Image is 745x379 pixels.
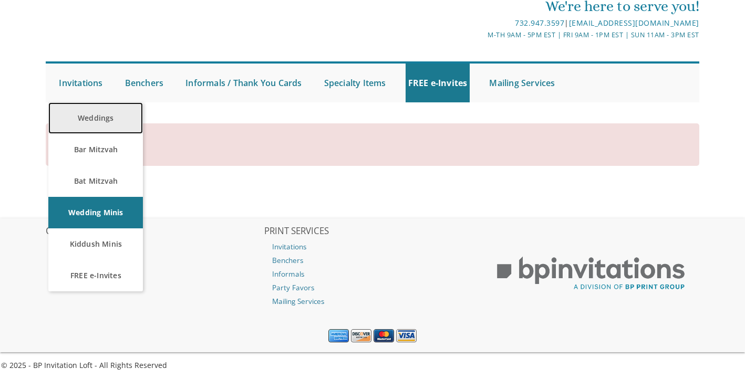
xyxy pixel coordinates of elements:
[482,247,699,300] img: BP Print Group
[122,64,167,102] a: Benchers
[48,102,143,134] a: Weddings
[46,281,262,294] a: Contact Us
[374,329,394,343] img: MasterCard
[46,254,262,267] a: FAQ
[264,29,699,40] div: M-Th 9am - 5pm EST | Fri 9am - 1pm EST | Sun 11am - 3pm EST
[569,18,699,28] a: [EMAIL_ADDRESS][DOMAIN_NAME]
[48,197,143,228] a: Wedding Minis
[396,329,417,343] img: Visa
[264,254,481,267] a: Benchers
[328,329,349,343] img: American Express
[46,226,262,237] h2: CUSTOMER SERVICE
[264,294,481,308] a: Mailing Services
[46,267,262,281] a: Mailing Services
[48,228,143,260] a: Kiddush Minis
[487,64,557,102] a: Mailing Services
[322,64,389,102] a: Specialty Items
[264,267,481,281] a: Informals
[264,240,481,254] a: Invitations
[183,64,304,102] a: Informals / Thank You Cards
[351,329,371,343] img: Discover
[406,64,470,102] a: FREE e-Invites
[264,226,481,237] h2: PRINT SERVICES
[264,17,699,29] div: |
[46,123,699,166] div: No items to display.
[48,165,143,197] a: Bat Mitzvah
[46,240,262,254] a: About Us
[515,18,564,28] a: 732.947.3597
[56,64,105,102] a: Invitations
[48,260,143,291] a: FREE e-Invites
[264,281,481,294] a: Party Favors
[48,134,143,165] a: Bar Mitzvah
